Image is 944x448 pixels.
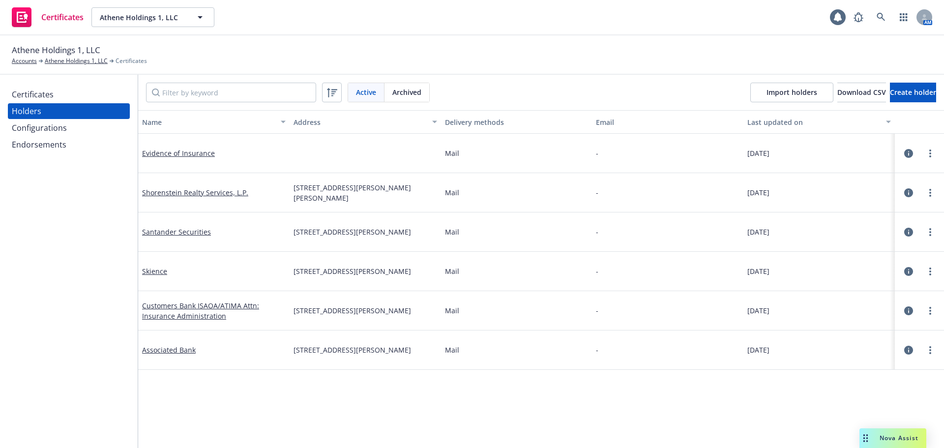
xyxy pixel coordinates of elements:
[747,305,891,316] div: [DATE]
[596,187,598,198] div: -
[747,345,891,355] div: [DATE]
[859,428,872,448] div: Drag to move
[445,227,589,237] div: Mail
[8,120,130,136] a: Configurations
[8,103,130,119] a: Holders
[596,266,598,276] div: -
[747,187,891,198] div: [DATE]
[924,266,936,277] a: more
[142,227,211,237] a: Santander Securities
[445,117,589,127] div: Delivery methods
[8,87,130,102] a: Certificates
[12,44,100,57] span: Athene Holdings 1, LLC
[747,117,880,127] div: Last updated on
[445,148,589,158] div: Mail
[294,227,411,237] span: [STREET_ADDRESS][PERSON_NAME]
[45,57,108,65] a: Athene Holdings 1, LLC
[871,7,891,27] a: Search
[890,83,936,102] button: Create holder
[880,434,918,442] span: Nova Assist
[837,88,886,97] span: Download CSV
[294,305,411,316] span: [STREET_ADDRESS][PERSON_NAME]
[12,87,54,102] div: Certificates
[894,7,914,27] a: Switch app
[12,103,41,119] div: Holders
[445,266,589,276] div: Mail
[392,87,421,97] span: Archived
[441,110,592,134] button: Delivery methods
[12,137,66,152] div: Endorsements
[849,7,868,27] a: Report a Bug
[445,305,589,316] div: Mail
[924,226,936,238] a: more
[890,88,936,97] span: Create holder
[41,13,84,21] span: Certificates
[596,227,598,237] div: -
[142,117,275,127] div: Name
[596,305,598,316] div: -
[294,182,437,203] span: [STREET_ADDRESS][PERSON_NAME][PERSON_NAME]
[91,7,214,27] button: Athene Holdings 1, LLC
[142,345,196,355] a: Associated Bank
[924,148,936,159] a: more
[12,120,67,136] div: Configurations
[924,305,936,317] a: more
[924,187,936,199] a: more
[837,83,886,102] button: Download CSV
[743,110,895,134] button: Last updated on
[146,83,316,102] input: Filter by keyword
[596,345,598,355] div: -
[142,188,248,197] a: Shorenstein Realty Services, L.P.
[747,227,891,237] div: [DATE]
[445,187,589,198] div: Mail
[294,345,411,355] span: [STREET_ADDRESS][PERSON_NAME]
[142,149,215,158] a: Evidence of Insurance
[445,345,589,355] div: Mail
[294,266,411,276] span: [STREET_ADDRESS][PERSON_NAME]
[8,3,88,31] a: Certificates
[750,83,833,102] a: Import holders
[8,137,130,152] a: Endorsements
[596,117,739,127] div: Email
[100,12,185,23] span: Athene Holdings 1, LLC
[142,267,167,276] a: Skience
[356,87,376,97] span: Active
[142,301,259,321] a: Customers Bank ISAOA/ATIMA Attn: Insurance Administration
[747,266,891,276] div: [DATE]
[290,110,441,134] button: Address
[747,148,891,158] div: [DATE]
[924,344,936,356] a: more
[116,57,147,65] span: Certificates
[596,148,598,158] div: -
[12,57,37,65] a: Accounts
[592,110,743,134] button: Email
[767,88,817,97] span: Import holders
[859,428,926,448] button: Nova Assist
[138,110,290,134] button: Name
[294,117,426,127] div: Address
